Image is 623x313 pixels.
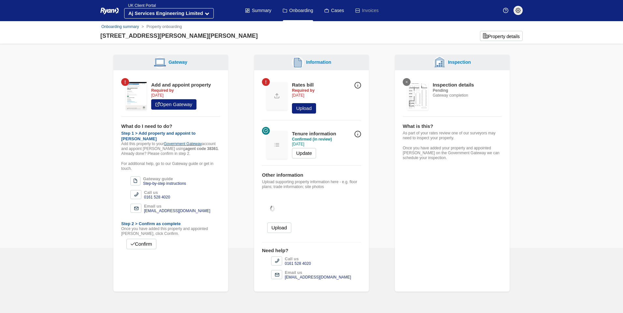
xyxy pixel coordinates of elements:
div: Need help? [262,248,361,254]
div: [STREET_ADDRESS][PERSON_NAME][PERSON_NAME] [100,32,258,40]
time: [DATE] [151,93,164,98]
div: What is this? [403,123,502,129]
button: Update [292,148,316,158]
strong: Required by [151,88,174,93]
strong: Confirmed (in review) [292,137,332,142]
div: Call us [285,256,311,261]
div: Step 1 > Add property and appoint to [PERSON_NAME] [121,131,220,142]
div: Email us [144,204,210,209]
p: Add this property to your account and appoint [PERSON_NAME] using . Already done? Please confirm ... [121,142,220,156]
button: Aj Services Engineering Limited [124,8,214,19]
a: Government Gateway [164,142,202,146]
div: [EMAIL_ADDRESS][DOMAIN_NAME] [144,209,210,213]
p: For additional help, go to our Gateway guide or get in touch. [121,161,220,171]
strong: Required by [292,88,314,93]
img: Update [267,131,287,159]
div: Information [304,59,331,66]
div: Gateway completion [433,82,474,98]
img: hold-on.gif [262,195,283,223]
div: [EMAIL_ADDRESS][DOMAIN_NAME] [285,275,351,280]
p: Upload supporting property information here - e.g. floor plans; trade information; site photos [262,180,361,189]
li: Property onboarding [139,24,182,30]
div: Rates bill [292,82,316,88]
div: Tenure information [292,131,336,137]
img: Help [503,8,508,13]
strong: Aj Services Engineering Limited [128,10,203,16]
img: Info [355,131,361,137]
div: Add and appoint property [151,82,211,88]
time: [DATE] [292,142,304,146]
div: Gateway guide [143,176,186,181]
p: Once you have added your property and appointed [PERSON_NAME] on the Government Gateway we can sc... [403,146,502,160]
div: Other information [262,172,361,178]
div: Gateway [166,59,187,66]
img: Info [355,82,361,88]
img: settings [515,8,521,13]
strong: agent code 38361 [185,146,218,151]
button: Property details [480,31,523,41]
div: 0161 528 4020 [285,261,311,266]
span: UK Client Portal [124,3,156,8]
div: Inspection details [433,82,474,88]
img: Update [267,82,287,110]
button: Upload [267,223,291,233]
div: Call us [144,190,170,195]
div: What do I need to do? [121,123,220,129]
p: Once you have added this property and appointed [PERSON_NAME], click Confirm. [121,226,220,236]
strong: Pending [433,88,448,93]
div: Email us [285,270,351,275]
div: Step 2 > Confirm as complete [121,221,220,226]
div: Inspection [445,59,471,66]
button: Upload [292,103,316,114]
div: 0161 528 4020 [144,195,170,200]
div: Step-by-step instructions [143,181,186,186]
a: Onboarding summary [101,24,139,29]
a: Open Gateway [151,99,196,110]
p: As part of your rates review one of our surveyors may need to inspect your property. [403,131,502,141]
time: [DATE] [292,93,304,98]
button: Confirm [126,239,156,249]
